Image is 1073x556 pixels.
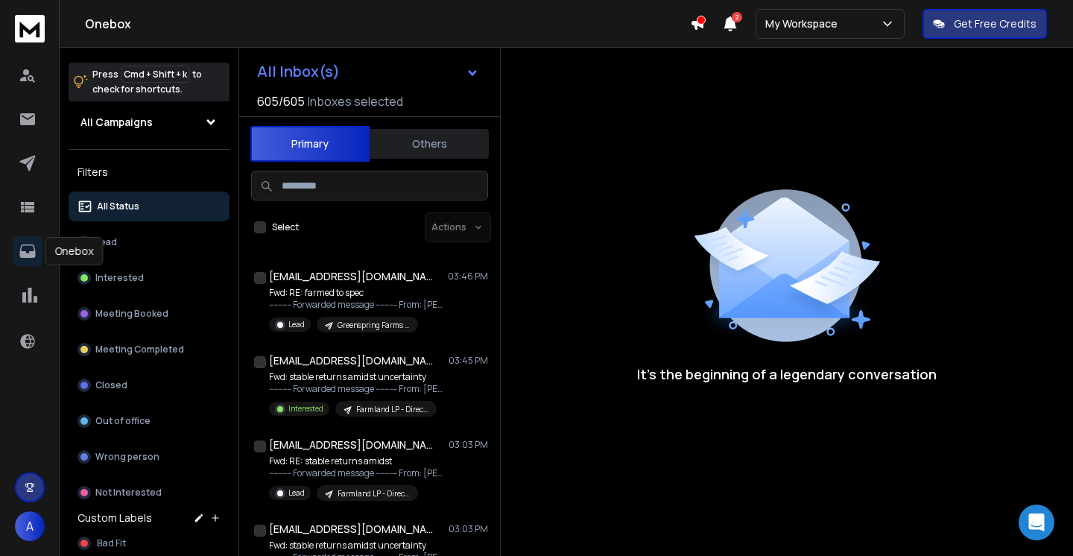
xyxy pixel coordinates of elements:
p: Fwd: RE: stable returns amidst [269,455,448,467]
p: My Workspace [765,16,843,31]
h3: Filters [69,162,230,183]
button: Interested [69,263,230,293]
button: Not Interested [69,478,230,508]
button: All Inbox(s) [245,57,491,86]
p: 03:45 PM [449,355,488,367]
button: Lead [69,227,230,257]
button: A [15,511,45,541]
p: Closed [95,379,127,391]
h1: [EMAIL_ADDRESS][DOMAIN_NAME] [269,353,433,368]
span: Cmd + Shift + k [121,66,189,83]
button: Closed [69,370,230,400]
button: All Campaigns [69,107,230,137]
p: Fwd: stable returns amidst uncertainty [269,540,448,552]
div: Onebox [45,237,104,265]
p: 03:46 PM [448,271,488,282]
label: Select [272,221,299,233]
p: ---------- Forwarded message --------- From: [PERSON_NAME] [269,467,448,479]
p: Greenspring Farms - [US_STATE] [338,320,409,331]
h1: [EMAIL_ADDRESS][DOMAIN_NAME] [269,522,433,537]
button: Meeting Booked [69,299,230,329]
h3: Inboxes selected [308,92,403,110]
button: Meeting Completed [69,335,230,364]
p: 03:03 PM [449,439,488,451]
h1: Onebox [85,15,690,33]
p: Get Free Credits [954,16,1036,31]
span: Bad Fit [97,537,126,549]
p: 03:03 PM [449,523,488,535]
p: Fwd: RE: farmed to spec [269,287,448,299]
p: Farmland LP - Direct Channel - Rani [338,488,409,499]
div: Open Intercom Messenger [1019,505,1054,540]
p: It’s the beginning of a legendary conversation [637,364,937,385]
p: Lead [288,487,305,499]
button: Primary [250,126,370,162]
h1: [EMAIL_ADDRESS][DOMAIN_NAME] [269,269,433,284]
p: Interested [288,403,323,414]
p: ---------- Forwarded message --------- From: [PERSON_NAME] [269,299,448,311]
p: Press to check for shortcuts. [92,67,202,97]
button: Others [370,127,489,160]
p: Lead [95,236,117,248]
p: All Status [97,200,139,212]
button: Wrong person [69,442,230,472]
p: Fwd: stable returns amidst uncertainty [269,371,448,383]
h1: [EMAIL_ADDRESS][DOMAIN_NAME] [269,437,433,452]
button: All Status [69,192,230,221]
span: 605 / 605 [257,92,305,110]
img: logo [15,15,45,42]
p: ---------- Forwarded message --------- From: [PERSON_NAME] [269,383,448,395]
h1: All Inbox(s) [257,64,340,79]
p: Lead [288,319,305,330]
h3: Custom Labels [77,511,152,525]
button: Get Free Credits [922,9,1047,39]
p: Interested [95,272,144,284]
p: Not Interested [95,487,162,499]
p: Wrong person [95,451,159,463]
p: Farmland LP - Direct Channel - Rani [356,404,428,415]
button: Out of office [69,406,230,436]
p: Meeting Booked [95,308,168,320]
span: 2 [732,12,742,22]
h1: All Campaigns [80,115,153,130]
p: Out of office [95,415,151,427]
p: Meeting Completed [95,344,184,356]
